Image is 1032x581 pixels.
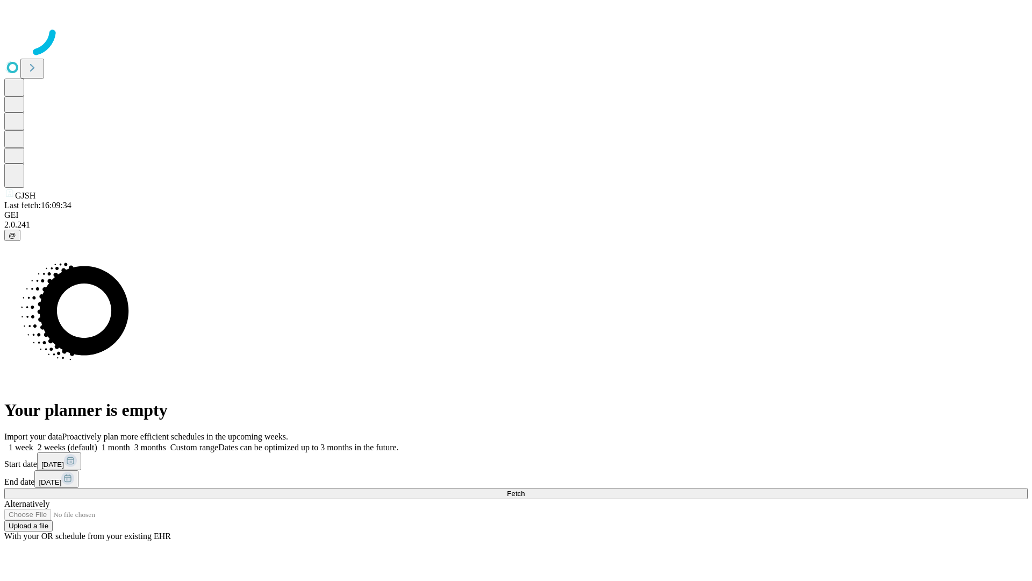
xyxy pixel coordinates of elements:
[4,230,20,241] button: @
[4,432,62,441] span: Import your data
[38,443,97,452] span: 2 weeks (default)
[4,210,1028,220] div: GEI
[4,452,1028,470] div: Start date
[39,478,61,486] span: [DATE]
[170,443,218,452] span: Custom range
[37,452,81,470] button: [DATE]
[4,400,1028,420] h1: Your planner is empty
[41,460,64,469] span: [DATE]
[134,443,166,452] span: 3 months
[9,443,33,452] span: 1 week
[4,201,71,210] span: Last fetch: 16:09:34
[4,532,171,541] span: With your OR schedule from your existing EHR
[4,499,49,508] span: Alternatively
[102,443,130,452] span: 1 month
[4,520,53,532] button: Upload a file
[34,470,78,488] button: [DATE]
[507,490,525,498] span: Fetch
[15,191,35,200] span: GJSH
[4,488,1028,499] button: Fetch
[4,220,1028,230] div: 2.0.241
[9,231,16,239] span: @
[62,432,288,441] span: Proactively plan more efficient schedules in the upcoming weeks.
[4,470,1028,488] div: End date
[218,443,398,452] span: Dates can be optimized up to 3 months in the future.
